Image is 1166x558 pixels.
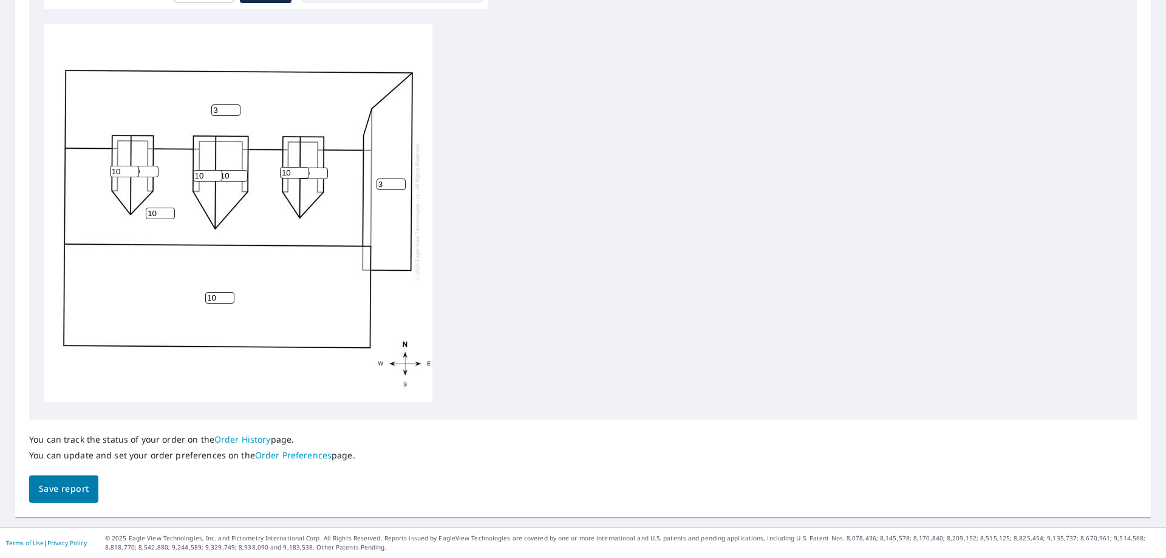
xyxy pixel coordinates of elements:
[29,475,98,503] button: Save report
[6,539,44,547] a: Terms of Use
[29,450,355,461] p: You can update and set your order preferences on the page.
[214,434,271,445] a: Order History
[39,481,89,497] span: Save report
[105,534,1160,552] p: © 2025 Eagle View Technologies, Inc. and Pictometry International Corp. All Rights Reserved. Repo...
[255,449,332,461] a: Order Preferences
[47,539,87,547] a: Privacy Policy
[29,434,355,445] p: You can track the status of your order on the page.
[6,539,87,546] p: |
